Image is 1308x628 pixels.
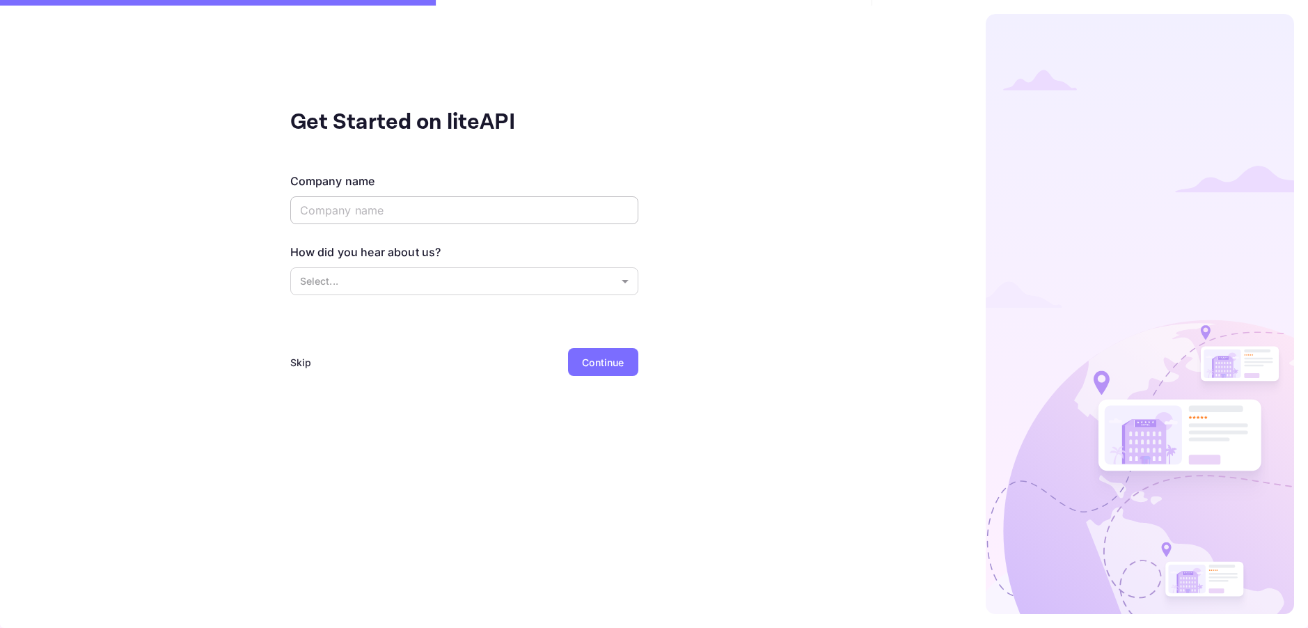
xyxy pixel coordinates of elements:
[290,267,638,295] div: Without label
[290,244,441,260] div: How did you hear about us?
[290,106,569,139] div: Get Started on liteAPI
[986,14,1294,614] img: logo
[582,355,624,370] div: Continue
[300,274,616,288] p: Select...
[290,355,312,370] div: Skip
[290,173,375,189] div: Company name
[290,196,638,224] input: Company name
